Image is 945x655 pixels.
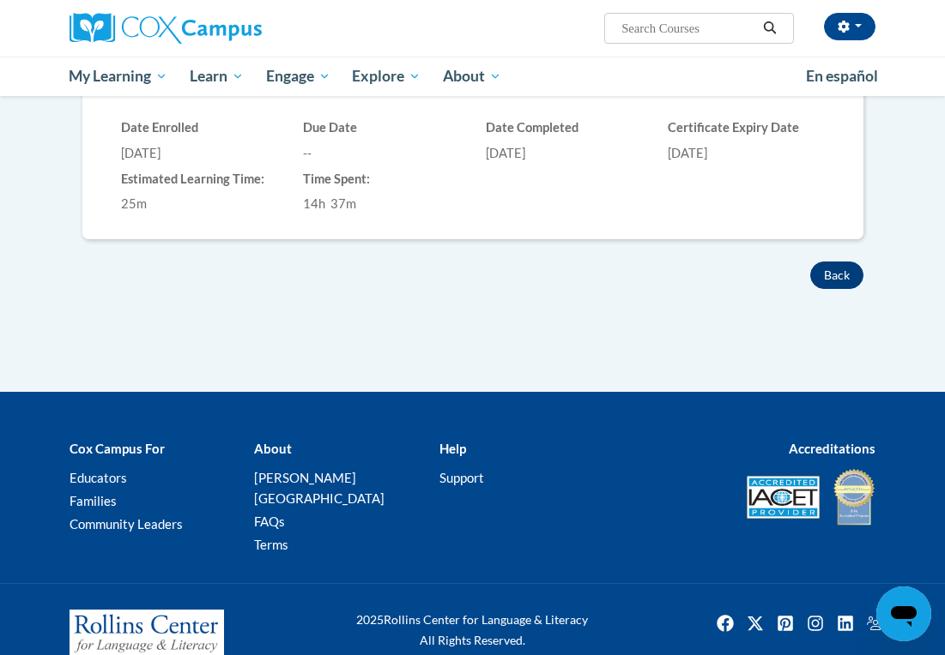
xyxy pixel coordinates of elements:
h6: Date Completed [486,120,643,135]
h6: Estimated Learning Time: [121,171,278,187]
div: Main menu [57,57,889,96]
span: My Learning [69,66,167,87]
img: IDA® Accredited [833,467,875,527]
input: Search Courses [620,18,757,39]
a: Families [70,493,117,508]
a: En español [795,58,889,94]
b: Help [439,441,466,456]
div: [DATE] [668,144,825,163]
img: Cox Campus [70,13,262,44]
a: FAQs [254,514,285,529]
a: Facebook [712,610,739,637]
a: Explore [341,57,432,96]
div: [DATE] [121,144,278,163]
img: Instagram icon [802,610,829,637]
a: Pinterest [772,610,799,637]
a: Learn [179,57,255,96]
h6: Time Spent: [303,171,460,187]
a: Instagram [802,610,829,637]
a: [PERSON_NAME][GEOGRAPHIC_DATA] [254,470,385,506]
button: Search [757,18,783,39]
a: Educators [70,470,127,485]
img: LinkedIn icon [832,610,859,637]
img: Accredited IACET® Provider [747,476,820,519]
h6: Due Date [303,120,460,135]
img: Pinterest icon [772,610,799,637]
a: Linkedin [832,610,859,637]
div: Rollins Center for Language & Literacy All Rights Reserved. [334,610,611,651]
span: 2025 [356,612,384,627]
a: Facebook Group [862,610,889,637]
a: Engage [255,57,342,96]
span: En español [806,67,878,85]
img: Facebook group icon [862,610,889,637]
button: Back [810,261,863,289]
div: -- [303,144,460,163]
iframe: Button to launch messaging window [876,586,931,641]
h6: Date Enrolled [121,120,278,135]
a: Twitter [742,610,769,637]
img: Twitter icon [742,610,769,637]
div: [DATE] [486,144,643,163]
b: Cox Campus For [70,441,165,456]
span: Learn [190,66,244,87]
span: Engage [266,66,330,87]
a: Terms [254,537,288,552]
a: Community Leaders [70,516,183,532]
button: Account Settings [824,13,875,40]
b: About [254,441,292,456]
span: About [443,66,501,87]
a: About [432,57,512,96]
div: 14h 37m [303,195,460,213]
h6: Certificate Expiry Date [668,120,825,135]
span: Explore [352,66,421,87]
img: Facebook icon [712,610,739,637]
b: Accreditations [789,441,875,456]
a: Support [439,470,484,485]
div: 25m [121,195,278,213]
a: My Learning [58,57,179,96]
a: Cox Campus [70,13,321,44]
